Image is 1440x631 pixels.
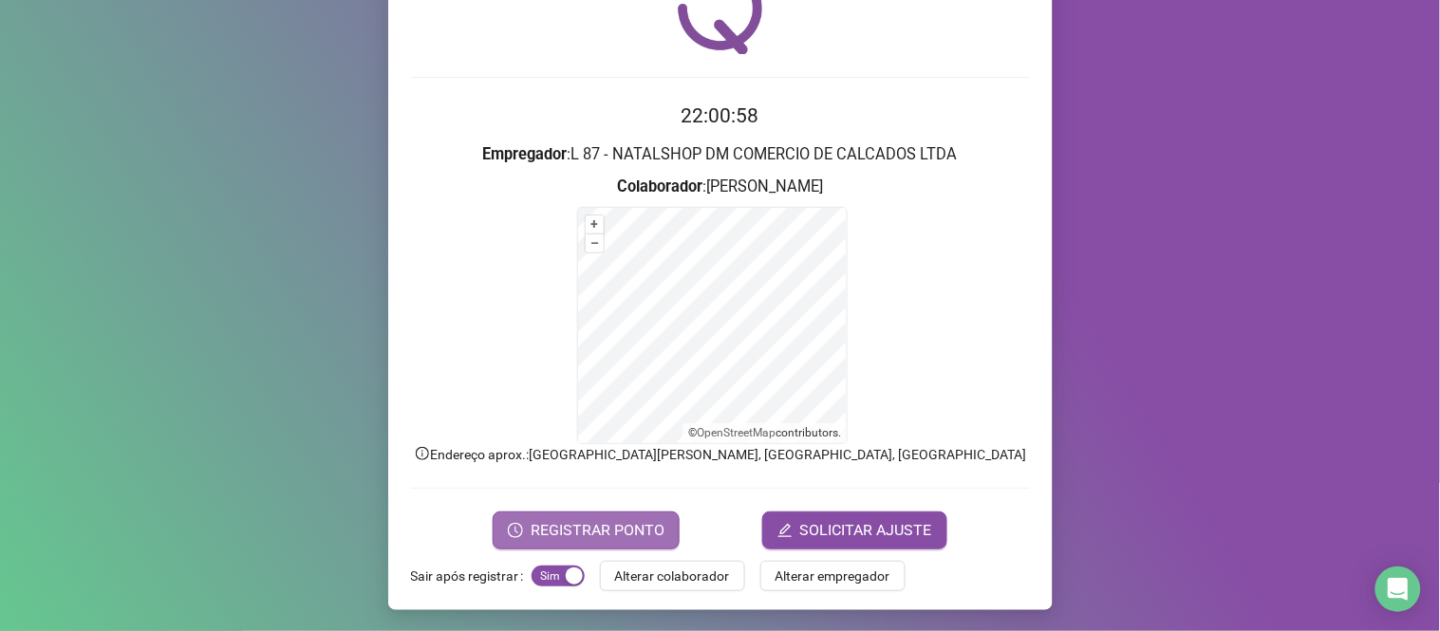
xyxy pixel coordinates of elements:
[776,566,890,586] span: Alterar empregador
[617,177,702,195] strong: Colaborador
[411,175,1030,199] h3: : [PERSON_NAME]
[688,426,841,439] li: © contributors.
[777,523,793,538] span: edit
[697,426,776,439] a: OpenStreetMap
[483,145,568,163] strong: Empregador
[411,142,1030,167] h3: : L 87 - NATALSHOP DM COMERCIO DE CALCADOS LTDA
[493,511,680,549] button: REGISTRAR PONTO
[414,445,431,462] span: info-circle
[586,234,604,252] button: –
[1375,566,1421,612] div: Open Intercom Messenger
[760,561,906,591] button: Alterar empregador
[682,104,759,127] time: 22:00:58
[411,561,532,591] label: Sair após registrar
[762,511,947,549] button: editSOLICITAR AJUSTE
[508,523,523,538] span: clock-circle
[615,566,730,586] span: Alterar colaborador
[586,215,604,233] button: +
[800,519,932,542] span: SOLICITAR AJUSTE
[600,561,745,591] button: Alterar colaborador
[531,519,664,542] span: REGISTRAR PONTO
[411,444,1030,465] p: Endereço aprox. : [GEOGRAPHIC_DATA][PERSON_NAME], [GEOGRAPHIC_DATA], [GEOGRAPHIC_DATA]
